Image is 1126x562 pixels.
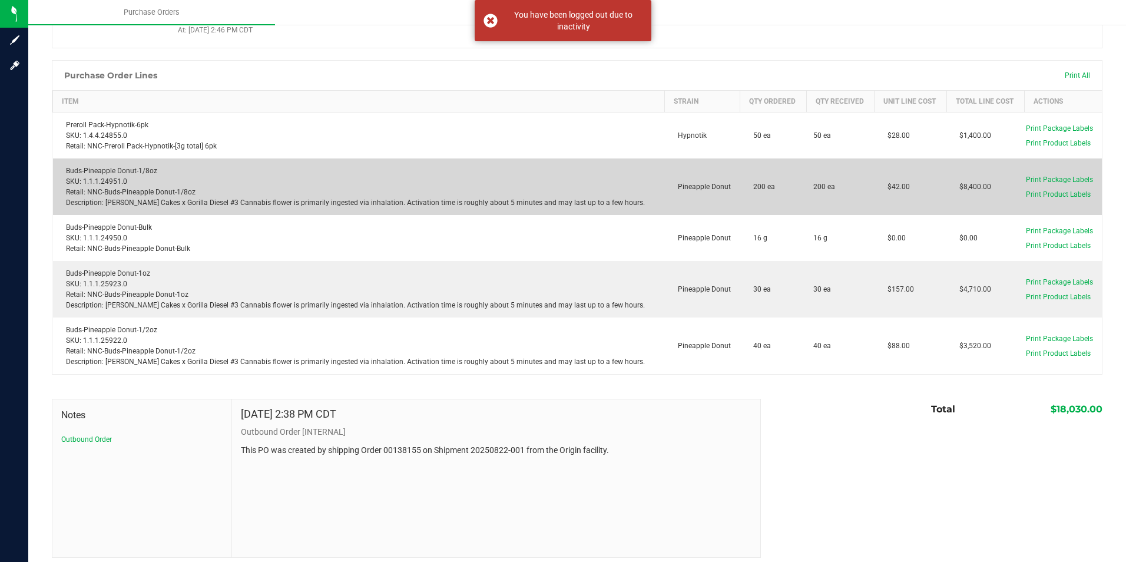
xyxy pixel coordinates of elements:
[740,91,806,113] th: Qty Ordered
[672,234,731,242] span: Pineapple Donut
[60,222,658,254] div: Buds-Pineapple Donut-Bulk SKU: 1.1.1.24950.0 Retail: NNC-Buds-Pineapple Donut-Bulk
[1026,278,1093,286] span: Print Package Labels
[60,325,658,367] div: Buds-Pineapple Donut-1/2oz SKU: 1.1.1.25922.0 Retail: NNC-Buds-Pineapple Donut-1/2oz Description:...
[747,234,767,242] span: 16 g
[747,342,771,350] span: 40 ea
[64,71,157,80] h1: Purchase Order Lines
[60,120,658,151] div: Preroll Pack-Hypnotik-6pk SKU: 1.4.4.24855.0 Retail: NNC-Preroll Pack-Hypnotik-[3g total] 6pk
[61,408,223,422] span: Notes
[241,444,752,457] p: This PO was created by shipping Order 00138155 on Shipment 20250822-001 from the Origin facility.
[953,131,991,140] span: $1,400.00
[1026,242,1091,250] span: Print Product Labels
[1026,124,1093,133] span: Print Package Labels
[9,34,21,46] inline-svg: Sign up
[747,131,771,140] span: 50 ea
[1065,71,1090,80] span: Print All
[1024,91,1102,113] th: Actions
[882,234,906,242] span: $0.00
[953,285,991,293] span: $4,710.00
[1026,349,1091,358] span: Print Product Labels
[53,91,665,113] th: Item
[61,434,112,445] button: Outbound Order
[882,131,910,140] span: $28.00
[813,284,831,295] span: 30 ea
[882,285,914,293] span: $157.00
[875,91,947,113] th: Unit Line Cost
[1051,404,1102,415] span: $18,030.00
[60,166,658,208] div: Buds-Pineapple Donut-1/8oz SKU: 1.1.1.24951.0 Retail: NNC-Buds-Pineapple Donut-1/8oz Description:...
[931,404,955,415] span: Total
[1026,139,1091,147] span: Print Product Labels
[813,130,831,141] span: 50 ea
[1026,227,1093,235] span: Print Package Labels
[1026,190,1091,199] span: Print Product Labels
[953,234,978,242] span: $0.00
[672,131,707,140] span: Hypnotik
[665,91,740,113] th: Strain
[178,26,393,34] p: At: [DATE] 2:46 PM CDT
[1026,335,1093,343] span: Print Package Labels
[672,285,731,293] span: Pineapple Donut
[806,91,874,113] th: Qty Received
[504,9,643,32] div: You have been logged out due to inactivity
[813,340,831,351] span: 40 ea
[672,183,731,191] span: Pineapple Donut
[1026,176,1093,184] span: Print Package Labels
[747,183,775,191] span: 200 ea
[9,59,21,71] inline-svg: Log in
[953,342,991,350] span: $3,520.00
[1026,293,1091,301] span: Print Product Labels
[813,181,835,192] span: 200 ea
[241,426,752,438] p: Outbound Order [INTERNAL]
[813,233,827,243] span: 16 g
[882,342,910,350] span: $88.00
[672,342,731,350] span: Pineapple Donut
[108,7,196,18] span: Purchase Orders
[60,268,658,310] div: Buds-Pineapple Donut-1oz SKU: 1.1.1.25923.0 Retail: NNC-Buds-Pineapple Donut-1oz Description: [PE...
[241,408,336,420] h4: [DATE] 2:38 PM CDT
[946,91,1024,113] th: Total Line Cost
[882,183,910,191] span: $42.00
[747,285,771,293] span: 30 ea
[953,183,991,191] span: $8,400.00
